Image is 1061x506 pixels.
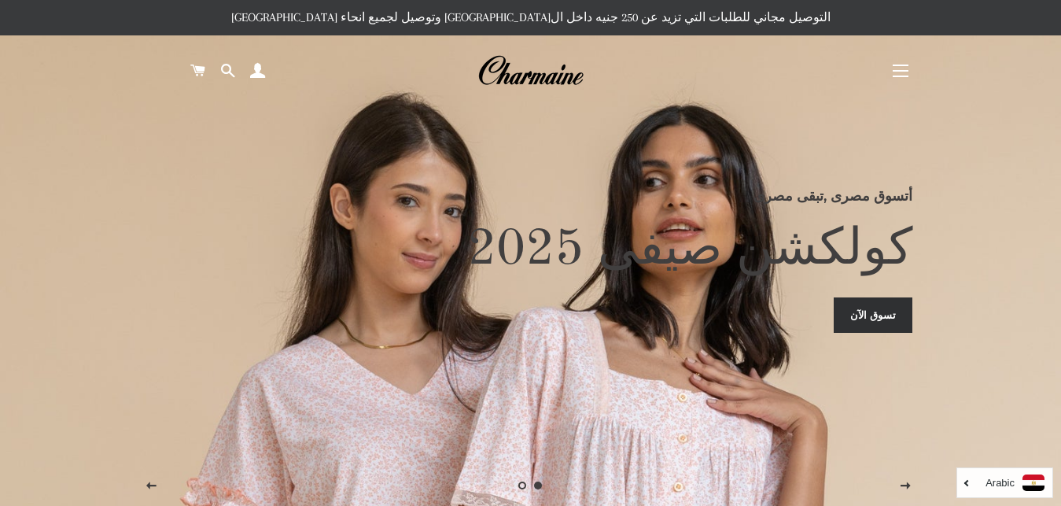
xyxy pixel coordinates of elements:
[149,219,912,282] h2: كولكشن صيفى 2025
[985,478,1015,488] i: Arabic
[965,475,1044,491] a: Arabic
[834,297,912,332] a: تسوق الآن
[131,467,171,506] button: الصفحه السابقة
[515,478,531,493] a: تحميل الصور 2
[531,478,547,493] a: الصفحه 1current
[149,185,912,207] p: أتسوق مصرى ,تبقى مصرى
[477,54,584,88] img: Charmaine Egypt
[886,467,925,506] button: الصفحه التالية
